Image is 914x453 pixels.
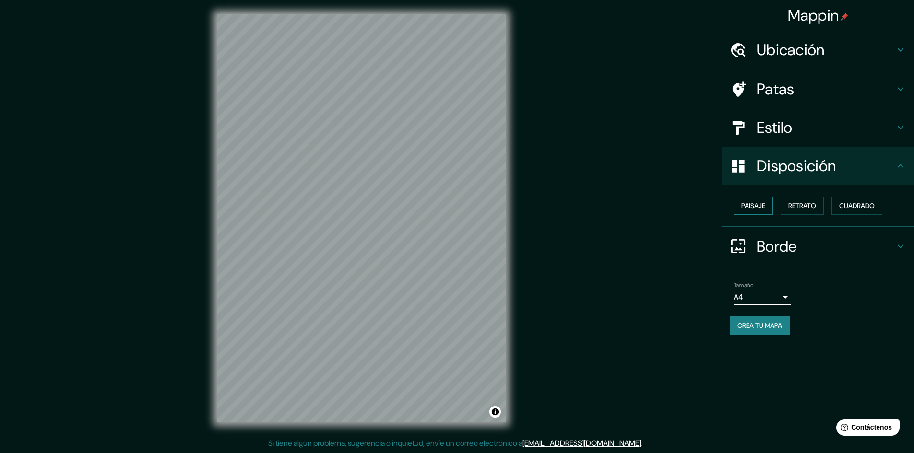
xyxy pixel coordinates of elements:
button: Retrato [781,197,824,215]
font: Paisaje [741,201,765,210]
font: Si tiene algún problema, sugerencia o inquietud, envíe un correo electrónico a [268,438,522,448]
font: . [644,438,646,448]
button: Crea tu mapa [730,316,790,335]
div: Disposición [722,147,914,185]
font: Mappin [788,5,839,25]
img: pin-icon.png [841,13,848,21]
font: . [642,438,644,448]
font: Disposición [757,156,836,176]
font: A4 [734,292,743,302]
button: Activar o desactivar atribución [489,406,501,418]
font: Cuadrado [839,201,875,210]
font: . [641,438,642,448]
div: Borde [722,227,914,266]
div: Patas [722,70,914,108]
canvas: Mapa [217,14,506,422]
font: Retrato [788,201,816,210]
div: Estilo [722,108,914,147]
font: Patas [757,79,795,99]
font: Borde [757,236,797,256]
iframe: Lanzador de widgets de ayuda [829,416,903,442]
button: Cuadrado [831,197,882,215]
font: Estilo [757,117,793,138]
font: Tamaño [734,281,753,289]
font: Ubicación [757,40,825,60]
div: Ubicación [722,31,914,69]
button: Paisaje [734,197,773,215]
a: [EMAIL_ADDRESS][DOMAIN_NAME] [522,438,641,448]
div: A4 [734,290,791,305]
font: Crea tu mapa [737,321,782,330]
